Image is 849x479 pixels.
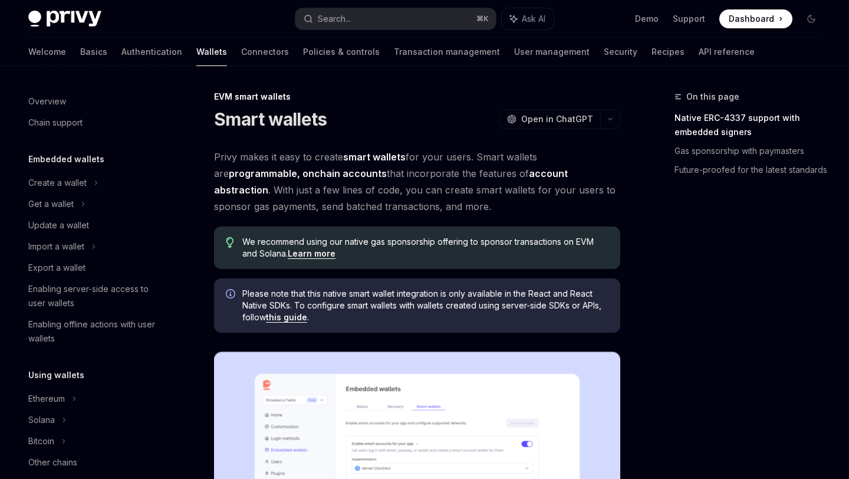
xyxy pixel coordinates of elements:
svg: Info [226,289,238,301]
button: Search...⌘K [295,8,495,29]
a: Native ERC-4337 support with embedded signers [674,109,830,142]
a: Enabling offline actions with user wallets [19,314,170,349]
div: Overview [28,94,66,109]
span: Privy makes it easy to create for your users. Smart wallets are that incorporate the features of ... [214,149,620,215]
a: Future-proofed for the latest standards [674,160,830,179]
a: Gas sponsorship with paymasters [674,142,830,160]
a: Security [604,38,637,66]
div: Solana [28,413,55,427]
button: Open in ChatGPT [499,109,600,129]
div: EVM smart wallets [214,91,620,103]
div: Export a wallet [28,261,85,275]
div: Search... [318,12,351,26]
span: We recommend using our native gas sponsorship offering to sponsor transactions on EVM and Solana. [242,236,608,260]
h5: Embedded wallets [28,152,104,166]
div: Other chains [28,455,77,470]
div: Update a wallet [28,218,89,232]
div: Get a wallet [28,197,74,211]
a: Demo [635,13,659,25]
div: Enabling server-side access to user wallets [28,282,163,310]
div: Create a wallet [28,176,87,190]
img: dark logo [28,11,101,27]
div: Chain support [28,116,83,130]
div: Bitcoin [28,434,54,448]
div: Ethereum [28,392,65,406]
a: Wallets [196,38,227,66]
a: Chain support [19,112,170,133]
span: On this page [686,90,739,104]
a: Enabling server-side access to user wallets [19,278,170,314]
a: Overview [19,91,170,112]
a: Update a wallet [19,215,170,236]
a: Support [673,13,705,25]
a: Learn more [288,248,335,259]
a: User management [514,38,590,66]
a: Transaction management [394,38,500,66]
a: Basics [80,38,107,66]
a: this guide [266,312,307,323]
strong: smart wallets [343,151,406,163]
div: Import a wallet [28,239,84,254]
span: ⌘ K [476,14,489,24]
a: Other chains [19,452,170,473]
span: Ask AI [522,13,545,25]
a: Recipes [651,38,685,66]
a: Dashboard [719,9,792,28]
a: Authentication [121,38,182,66]
span: Dashboard [729,13,774,25]
h5: Using wallets [28,368,84,382]
svg: Tip [226,237,234,248]
a: Export a wallet [19,257,170,278]
strong: programmable, onchain accounts [229,168,387,179]
a: API reference [699,38,755,66]
span: Open in ChatGPT [521,113,593,125]
button: Toggle dark mode [802,9,821,28]
h1: Smart wallets [214,109,327,130]
div: Enabling offline actions with user wallets [28,317,163,346]
a: Connectors [241,38,289,66]
span: Please note that this native smart wallet integration is only available in the React and React Na... [242,288,608,323]
a: Welcome [28,38,66,66]
a: Policies & controls [303,38,380,66]
button: Ask AI [502,8,554,29]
